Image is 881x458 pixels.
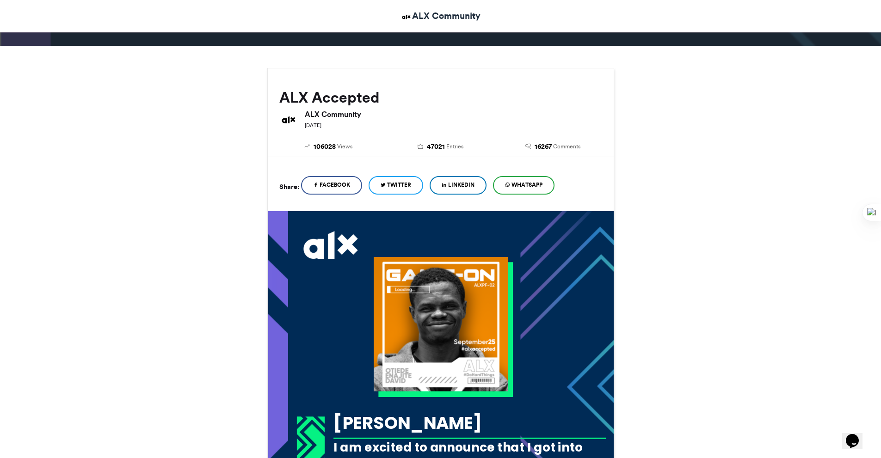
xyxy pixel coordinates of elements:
[301,176,362,195] a: Facebook
[314,142,336,152] span: 106028
[279,110,298,129] img: ALX Community
[279,89,602,106] h2: ALX Accepted
[400,9,481,23] a: ALX Community
[305,110,602,118] h6: ALX Community
[391,142,490,152] a: 47021 Entries
[446,142,463,151] span: Entries
[535,142,552,152] span: 16267
[279,181,299,193] h5: Share:
[374,257,508,391] img: 1759147917.823-b2dcae4267c1926e4edbba7f5065fdc4d8f11412.png
[511,181,542,189] span: WhatsApp
[448,181,474,189] span: LinkedIn
[305,122,321,128] small: [DATE]
[400,11,412,23] img: ALX Community
[553,142,580,151] span: Comments
[430,176,487,195] a: LinkedIn
[333,411,606,435] div: [PERSON_NAME]
[369,176,423,195] a: Twitter
[504,142,602,152] a: 16267 Comments
[427,142,445,152] span: 47021
[337,142,352,151] span: Views
[320,181,350,189] span: Facebook
[842,421,872,449] iframe: chat widget
[387,181,411,189] span: Twitter
[279,142,378,152] a: 106028 Views
[493,176,554,195] a: WhatsApp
